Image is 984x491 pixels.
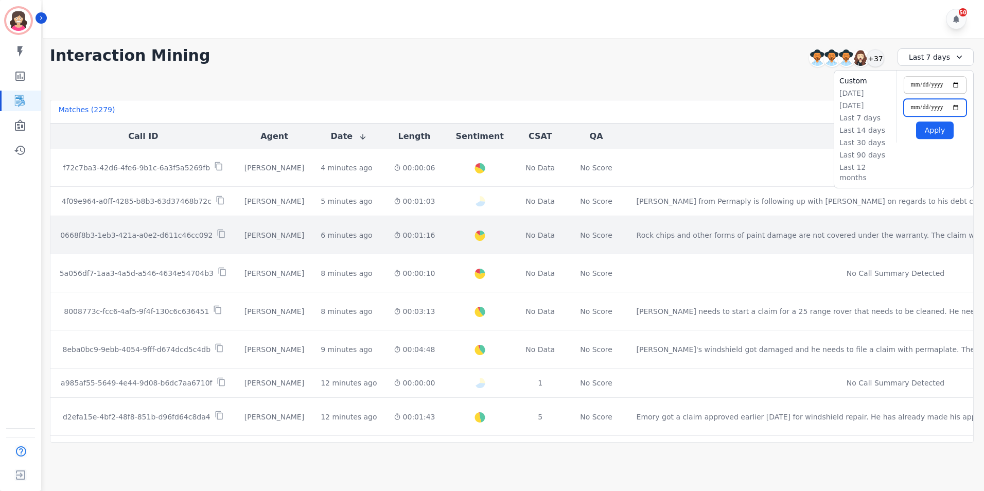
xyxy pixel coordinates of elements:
li: Custom [839,76,891,86]
li: [DATE] [839,88,891,98]
div: 00:03:13 [394,306,435,317]
p: 8008773c-fcc6-4af5-9f4f-130c6c636451 [64,306,209,317]
div: No Score [580,268,612,278]
div: 00:00:00 [394,378,435,388]
div: [PERSON_NAME] [244,230,304,240]
div: No Data [524,268,556,278]
button: Date [331,130,367,143]
li: Last 14 days [839,125,891,135]
div: No Data [524,306,556,317]
div: 00:00:06 [394,163,435,173]
div: No Score [580,378,612,388]
div: [PERSON_NAME] [244,163,304,173]
p: 0668f8b3-1eb3-421a-a0e2-d611c46cc092 [60,230,213,240]
p: f72c7ba3-42d6-4fe6-9b1c-6a3f5a5269fb [63,163,210,173]
img: Bordered avatar [6,8,31,33]
div: [PERSON_NAME] [244,412,304,422]
div: [PERSON_NAME] [244,268,304,278]
div: No Data [524,196,556,206]
div: 5 [524,412,556,422]
button: Agent [260,130,288,143]
div: Matches ( 2279 ) [59,104,115,119]
li: Last 90 days [839,150,891,160]
div: +37 [867,49,884,67]
li: [DATE] [839,100,891,111]
li: Last 7 days [839,113,891,123]
p: d2efa15e-4bf2-48f8-851b-d96fd64c8da4 [63,412,210,422]
h1: Interaction Mining [50,46,210,65]
div: 00:01:16 [394,230,435,240]
div: No Data [524,230,556,240]
p: a985af55-5649-4e44-9d08-b6dc7aa6710f [61,378,212,388]
button: Apply [916,121,954,139]
li: Last 12 months [839,162,891,183]
div: No Score [580,306,612,317]
div: No Score [580,412,612,422]
div: No Score [580,230,612,240]
div: 6 minutes ago [321,230,373,240]
li: Last 30 days [839,137,891,148]
button: Sentiment [455,130,503,143]
div: 00:04:48 [394,344,435,355]
div: [PERSON_NAME] [244,378,304,388]
div: [PERSON_NAME] [244,344,304,355]
div: No Data [524,163,556,173]
div: 50 [959,8,967,16]
div: No Data [524,344,556,355]
div: 8 minutes ago [321,268,373,278]
div: No Score [580,344,612,355]
button: CSAT [529,130,552,143]
div: 12 minutes ago [321,412,377,422]
div: 4 minutes ago [321,163,373,173]
div: 12 minutes ago [321,378,377,388]
div: 9 minutes ago [321,344,373,355]
p: 8eba0bc9-9ebb-4054-9fff-d674dcd5c4db [63,344,211,355]
div: No Score [580,196,612,206]
button: Length [398,130,431,143]
div: No Score [580,163,612,173]
div: 00:00:10 [394,268,435,278]
div: [PERSON_NAME] [244,196,304,206]
div: 00:01:43 [394,412,435,422]
div: 1 [524,378,556,388]
div: 8 minutes ago [321,306,373,317]
button: Call ID [128,130,158,143]
div: 5 minutes ago [321,196,373,206]
button: QA [590,130,603,143]
p: 4f09e964-a0ff-4285-b8b3-63d37468b72c [62,196,212,206]
div: 00:01:03 [394,196,435,206]
div: Last 7 days [898,48,974,66]
div: [PERSON_NAME] [244,306,304,317]
p: 5a056df7-1aa3-4a5d-a546-4634e54704b3 [60,268,214,278]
